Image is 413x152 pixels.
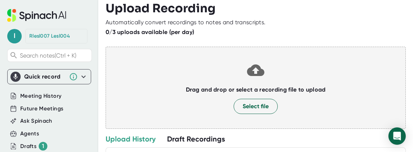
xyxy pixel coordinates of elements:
button: Meeting History [20,92,61,100]
div: Automatically convert recordings to notes and transcripts. [106,19,265,26]
span: Search notes (Ctrl + K) [20,52,90,59]
button: Drafts 1 [20,142,47,151]
button: Select file [234,99,278,114]
div: 1 [39,142,47,151]
b: Drag and drop or select a recording file to upload [186,86,326,93]
div: Drafts [20,142,47,151]
b: 0/3 uploads available (per day) [106,29,194,35]
div: Quick record [10,69,88,84]
span: Select file [243,102,269,111]
div: Open Intercom Messenger [388,127,406,145]
button: Future Meetings [20,105,63,113]
div: Upload History [106,134,156,144]
button: Ask Spinach [20,117,52,125]
button: Agents [20,130,39,138]
div: Draft Recordings [167,134,225,144]
div: Quick record [24,73,65,80]
h3: Upload Recording [106,1,406,15]
span: l [7,29,22,43]
div: Rlesl007 Lesl004 [29,33,70,39]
